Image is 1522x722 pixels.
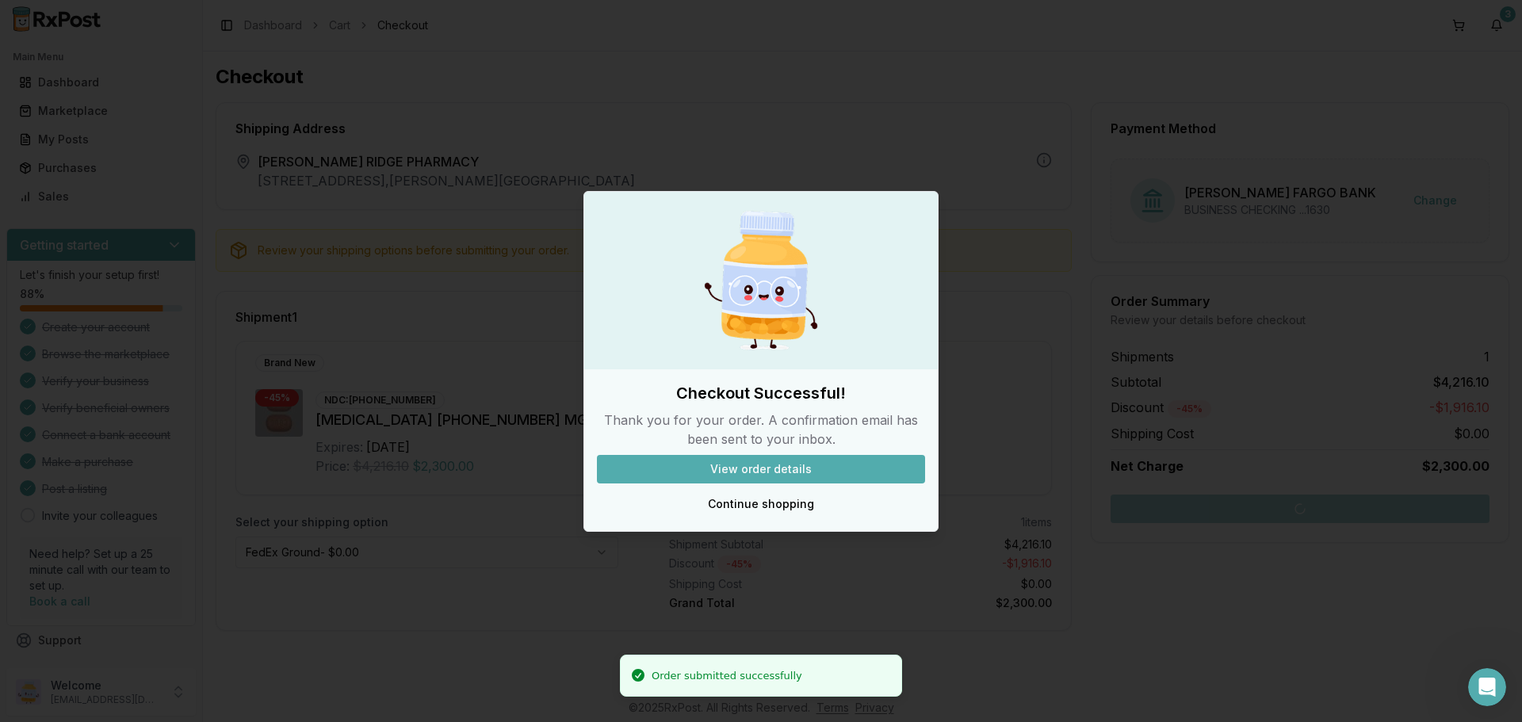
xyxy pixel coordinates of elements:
button: View order details [597,455,925,483]
img: Happy Pill Bottle [685,204,837,357]
iframe: Intercom live chat [1468,668,1506,706]
button: Continue shopping [597,490,925,518]
p: Thank you for your order. A confirmation email has been sent to your inbox. [597,411,925,449]
h2: Checkout Successful! [597,382,925,404]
